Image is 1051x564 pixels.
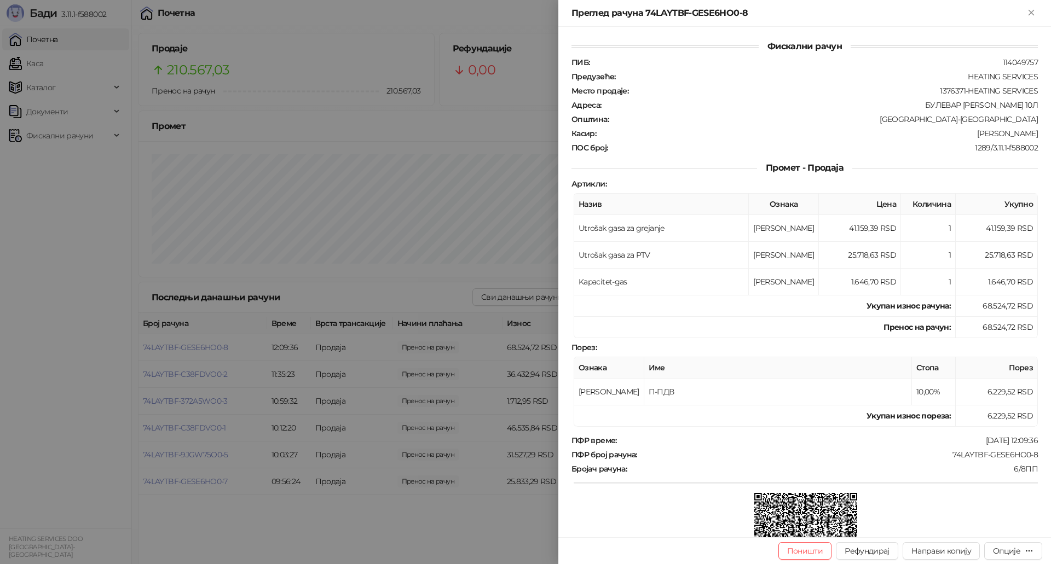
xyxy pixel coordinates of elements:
td: 41.159,39 RSD [819,215,901,242]
strong: Бројач рачуна : [571,464,627,474]
button: Поништи [778,542,832,560]
strong: Касир : [571,129,596,138]
td: П-ПДВ [644,379,912,405]
td: 41.159,39 RSD [956,215,1038,242]
td: 25.718,63 RSD [956,242,1038,269]
td: Utrošak gasa za grejanje [574,215,749,242]
strong: Порез : [571,342,597,352]
strong: Предузеће : [571,72,616,82]
strong: Место продаје : [571,86,628,96]
td: [PERSON_NAME] [749,215,819,242]
th: Назив [574,194,749,215]
div: HEATING SERVICES [617,72,1039,82]
td: [PERSON_NAME] [749,269,819,295]
strong: Општина : [571,114,609,124]
div: [PERSON_NAME] [597,129,1039,138]
td: Utrošak gasa za PTV [574,242,749,269]
td: 68.524,72 RSD [956,295,1038,317]
td: 1 [901,215,956,242]
td: 6.229,52 RSD [956,379,1038,405]
div: 1376371-HEATING SERVICES [630,86,1039,96]
td: 6.229,52 RSD [956,405,1038,427]
th: Укупно [956,194,1038,215]
div: 6/8ПП [628,464,1039,474]
td: [PERSON_NAME] [574,379,644,405]
td: [PERSON_NAME] [749,242,819,269]
button: Рефундирај [836,542,898,560]
strong: ПОС број : [571,143,608,153]
span: Направи копију [911,546,971,556]
strong: Укупан износ рачуна : [867,301,951,311]
div: БУЛЕВАР [PERSON_NAME] 10Л [603,100,1039,110]
td: 1.646,70 RSD [819,269,901,295]
td: 68.524,72 RSD [956,317,1038,338]
th: Цена [819,194,901,215]
th: Количина [901,194,956,215]
td: 10,00% [912,379,956,405]
div: 1289/3.11.1-f588002 [609,143,1039,153]
button: Опције [984,542,1042,560]
div: Преглед рачуна 74LAYTBF-GESE6HO0-8 [571,7,1025,20]
span: Фискални рачун [759,41,851,51]
span: Промет - Продаја [757,162,852,173]
button: Направи копију [903,542,980,560]
div: [GEOGRAPHIC_DATA]-[GEOGRAPHIC_DATA] [610,114,1039,124]
td: 1 [901,242,956,269]
div: Опције [993,546,1020,556]
th: Ознака [749,194,819,215]
strong: Пренос на рачун : [883,322,951,332]
td: 1 [901,269,956,295]
td: Kapacitet-gas [574,269,749,295]
strong: Артикли : [571,179,607,189]
td: 25.718,63 RSD [819,242,901,269]
button: Close [1025,7,1038,20]
div: 74LAYTBF-GESE6HO0-8 [638,450,1039,460]
strong: Укупан износ пореза: [867,411,951,421]
div: [DATE] 12:09:36 [618,435,1039,445]
td: 1.646,70 RSD [956,269,1038,295]
th: Порез [956,357,1038,379]
th: Име [644,357,912,379]
th: Стопа [912,357,956,379]
th: Ознака [574,357,644,379]
strong: ПФР број рачуна : [571,450,637,460]
strong: ПИБ : [571,57,590,67]
div: 114049757 [591,57,1039,67]
strong: Адреса : [571,100,602,110]
strong: ПФР време : [571,435,617,445]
